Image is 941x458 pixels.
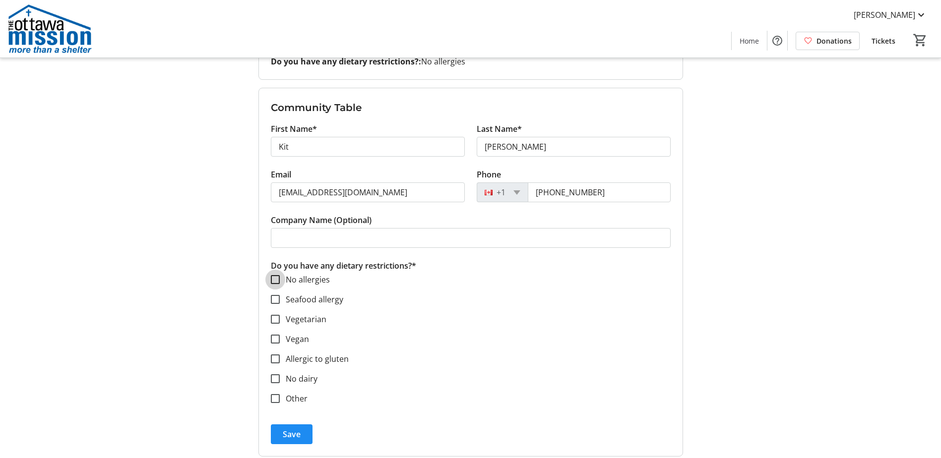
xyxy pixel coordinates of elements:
[271,214,372,226] label: Company Name (Optional)
[280,353,349,365] label: Allergic to gluten
[796,32,860,50] a: Donations
[816,36,852,46] span: Donations
[271,56,421,67] strong: Do you have any dietary restrictions?:
[477,169,501,180] label: Phone
[528,182,671,202] input: (506) 234-5678
[854,9,915,21] span: [PERSON_NAME]
[280,333,309,345] label: Vegan
[280,313,326,325] label: Vegetarian
[271,100,671,115] h3: Community Table
[271,169,291,180] label: Email
[280,293,343,305] label: Seafood allergy
[271,56,671,67] p: No allergies
[767,31,787,51] button: Help
[6,4,94,54] img: The Ottawa Mission's Logo
[283,428,301,440] span: Save
[740,36,759,46] span: Home
[271,123,317,135] label: First Name*
[280,274,330,286] label: No allergies
[864,32,903,50] a: Tickets
[477,123,522,135] label: Last Name*
[280,373,317,385] label: No dairy
[732,32,767,50] a: Home
[271,260,671,272] p: Do you have any dietary restrictions?*
[271,424,313,444] button: Save
[280,393,308,404] label: Other
[911,31,929,49] button: Cart
[872,36,895,46] span: Tickets
[846,7,935,23] button: [PERSON_NAME]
